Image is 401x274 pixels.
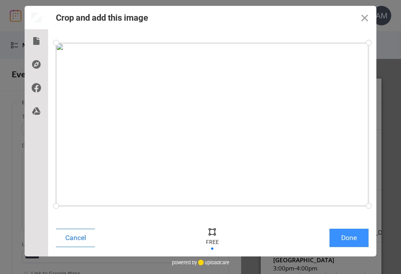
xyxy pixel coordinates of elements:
[172,256,229,268] div: powered by
[197,260,229,265] a: uploadcare
[329,229,369,247] button: Done
[25,53,48,76] div: Direct Link
[25,100,48,123] div: Google Drive
[25,76,48,100] div: Facebook
[56,13,148,23] div: Crop and add this image
[25,29,48,53] div: Local Files
[56,229,95,247] button: Cancel
[353,6,376,29] button: Close
[25,6,48,29] div: Preview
